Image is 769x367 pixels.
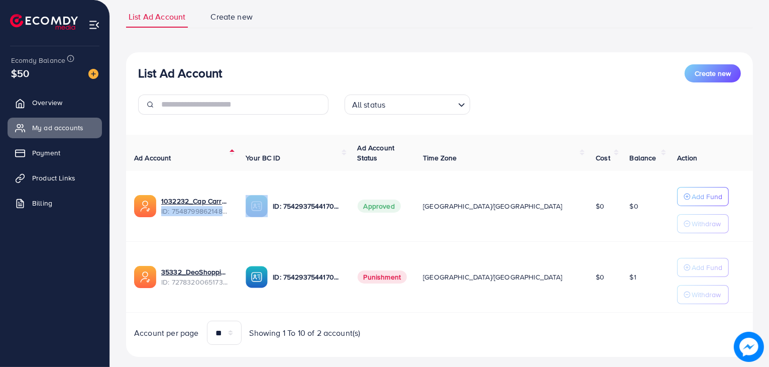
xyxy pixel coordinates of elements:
[8,193,102,213] a: Billing
[88,69,98,79] img: image
[596,153,610,163] span: Cost
[630,272,636,282] span: $1
[273,200,341,212] p: ID: 7542937544170848257
[32,173,75,183] span: Product Links
[161,267,230,277] a: 35332_DeoShopping_1694615969111
[246,195,268,217] img: ic-ba-acc.ded83a64.svg
[161,206,230,216] span: ID: 7548799862148235265
[10,14,78,30] img: logo
[8,93,102,113] a: Overview
[423,201,563,211] span: [GEOGRAPHIC_DATA]/[GEOGRAPHIC_DATA]
[32,198,52,208] span: Billing
[677,214,729,233] button: Withdraw
[685,64,741,82] button: Create new
[134,266,156,288] img: ic-ads-acc.e4c84228.svg
[134,153,171,163] span: Ad Account
[692,261,722,273] p: Add Fund
[88,19,100,31] img: menu
[596,201,604,211] span: $0
[695,68,731,78] span: Create new
[246,153,280,163] span: Your BC ID
[692,218,721,230] p: Withdraw
[692,289,721,301] p: Withdraw
[32,148,60,158] span: Payment
[138,66,222,80] h3: List Ad Account
[630,201,638,211] span: $0
[423,153,457,163] span: Time Zone
[677,187,729,206] button: Add Fund
[8,168,102,188] a: Product Links
[161,196,230,206] a: 1032232_Cap Carry001_1757592004927
[677,258,729,277] button: Add Fund
[345,95,470,115] div: Search for option
[358,270,407,284] span: Punishment
[161,277,230,287] span: ID: 7278320065173471233
[630,153,656,163] span: Balance
[388,96,454,112] input: Search for option
[596,272,604,282] span: $0
[210,11,253,23] span: Create new
[11,55,65,65] span: Ecomdy Balance
[246,266,268,288] img: ic-ba-acc.ded83a64.svg
[32,98,62,108] span: Overview
[734,332,764,362] img: image
[350,98,388,112] span: All status
[273,271,341,283] p: ID: 7542937544170848257
[358,143,395,163] span: Ad Account Status
[161,267,230,288] div: <span class='underline'>35332_DeoShopping_1694615969111</span></br>7278320065173471233
[677,153,697,163] span: Action
[250,327,361,339] span: Showing 1 To 10 of 2 account(s)
[11,66,29,80] span: $50
[692,191,722,203] p: Add Fund
[677,285,729,304] button: Withdraw
[161,196,230,217] div: <span class='underline'>1032232_Cap Carry001_1757592004927</span></br>7548799862148235265
[8,118,102,138] a: My ad accounts
[134,327,199,339] span: Account per page
[8,143,102,163] a: Payment
[129,11,185,23] span: List Ad Account
[134,195,156,217] img: ic-ads-acc.e4c84228.svg
[423,272,563,282] span: [GEOGRAPHIC_DATA]/[GEOGRAPHIC_DATA]
[32,123,83,133] span: My ad accounts
[358,200,401,213] span: Approved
